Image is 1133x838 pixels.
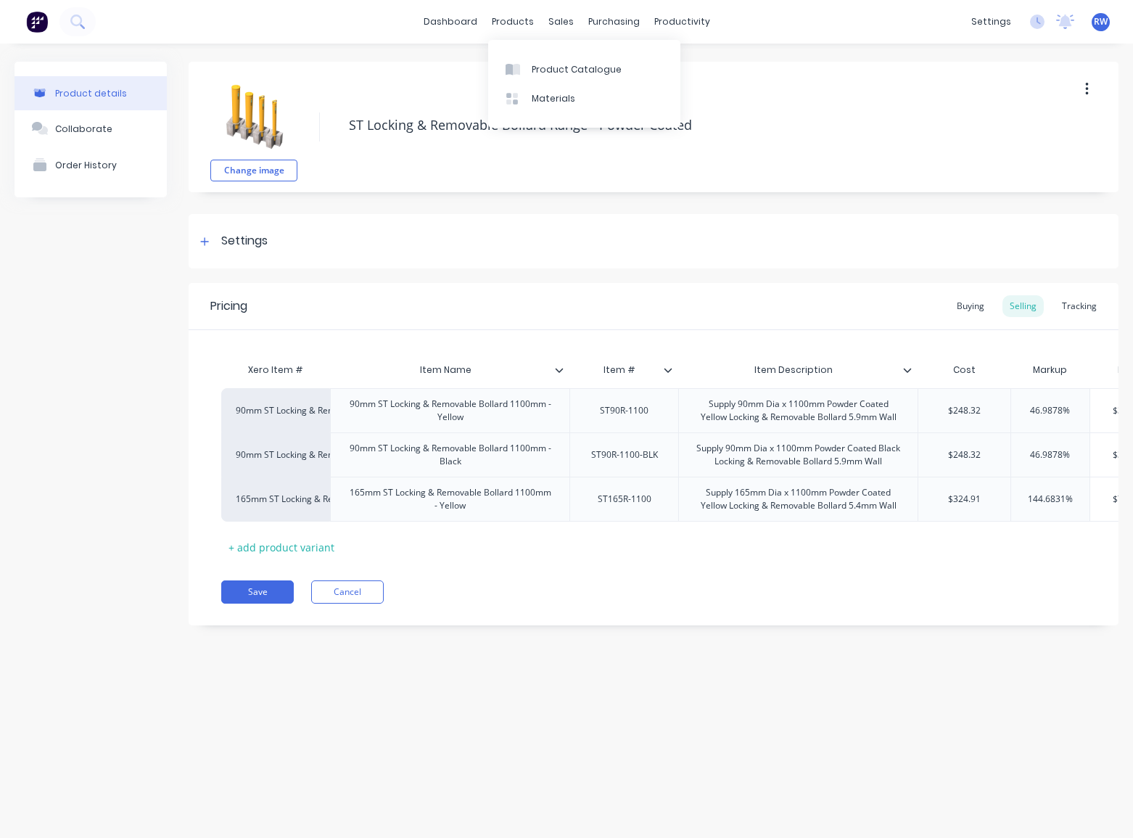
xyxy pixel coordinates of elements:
[1011,393,1089,429] div: 46.9878%
[337,483,564,515] div: 165mm ST Locking & Removable Bollard 1100mm - Yellow
[221,356,330,385] div: Xero Item #
[1002,295,1044,317] div: Selling
[678,356,918,385] div: Item Description
[918,356,1010,385] div: Cost
[488,84,680,113] a: Materials
[55,88,127,99] div: Product details
[55,160,117,171] div: Order History
[416,11,485,33] a: dashboard
[685,483,912,515] div: Supply 165mm Dia x 1100mm Powder Coated Yellow Locking & Removable Bollard 5.4mm Wall
[488,54,680,83] a: Product Catalogue
[541,11,581,33] div: sales
[210,73,297,181] div: fileChange image
[918,481,1010,517] div: $324.91
[485,11,541,33] div: products
[311,580,384,604] button: Cancel
[647,11,717,33] div: productivity
[569,352,669,388] div: Item #
[918,437,1010,473] div: $248.32
[1011,437,1089,473] div: 46.9878%
[678,352,909,388] div: Item Description
[580,445,669,464] div: ST90R-1100-BLK
[330,356,569,385] div: Item Name
[210,160,297,181] button: Change image
[685,439,912,471] div: Supply 90mm Dia x 1100mm Powder Coated Black Locking & Removable Bollard 5.9mm Wall
[330,352,561,388] div: Item Name
[221,536,342,559] div: + add product variant
[218,80,290,152] img: file
[532,63,622,76] div: Product Catalogue
[918,393,1010,429] div: $248.32
[1055,295,1104,317] div: Tracking
[337,395,564,427] div: 90mm ST Locking & Removable Bollard 1100mm - Yellow
[15,147,167,183] button: Order History
[221,580,294,604] button: Save
[532,92,575,105] div: Materials
[588,401,661,420] div: ST90R-1100
[581,11,647,33] div: purchasing
[236,404,316,417] div: 90mm ST Locking & Removable Bollard 1100mm Yellow
[55,123,112,134] div: Collaborate
[1010,356,1089,385] div: Markup
[15,76,167,110] button: Product details
[1011,481,1089,517] div: 144.6831%
[685,395,912,427] div: Supply 90mm Dia x 1100mm Powder Coated Yellow Locking & Removable Bollard 5.9mm Wall
[1094,15,1108,28] span: RW
[342,108,1051,142] textarea: ST Locking & Removable Bollard Range - Powder Coated
[949,295,992,317] div: Buying
[15,110,167,147] button: Collaborate
[210,297,247,315] div: Pricing
[26,11,48,33] img: Factory
[964,11,1018,33] div: settings
[586,490,663,509] div: ST165R-1100
[236,493,316,506] div: 165mm ST Locking & Removable Bollard 1100mm Yellow
[221,232,268,250] div: Settings
[337,439,564,471] div: 90mm ST Locking & Removable Bollard 1100mm - Black
[236,448,316,461] div: 90mm ST Locking & Removable Bollard 1100mm - Black
[569,356,678,385] div: Item #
